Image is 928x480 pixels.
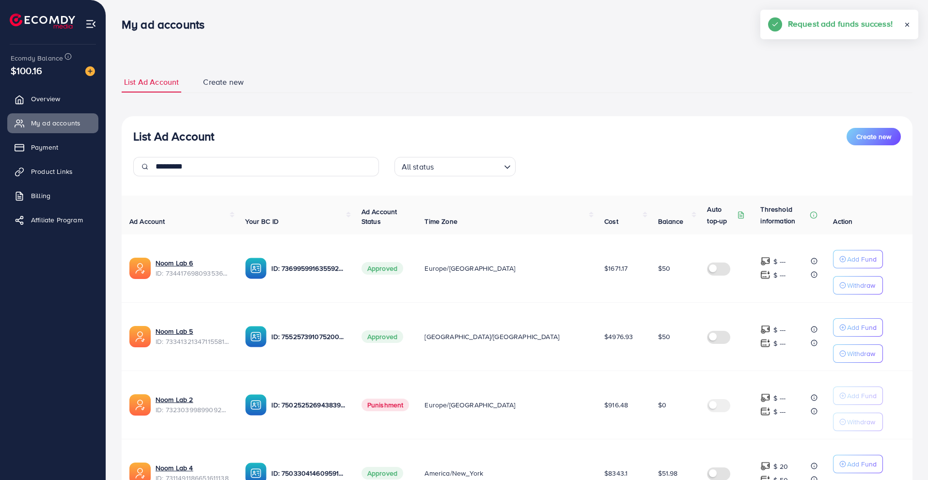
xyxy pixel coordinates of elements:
[833,217,852,226] span: Action
[31,94,60,104] span: Overview
[760,338,771,348] img: top-up amount
[425,400,515,410] span: Europe/[GEOGRAPHIC_DATA]
[245,258,267,279] img: ic-ba-acc.ded83a64.svg
[773,256,786,267] p: $ ---
[129,258,151,279] img: ic-ads-acc.e4c84228.svg
[85,66,95,76] img: image
[658,400,666,410] span: $0
[773,461,788,472] p: $ 20
[847,348,875,359] p: Withdraw
[156,268,230,278] span: ID: 7344176980935360513
[7,113,98,133] a: My ad accounts
[847,279,875,291] p: Withdraw
[362,330,403,343] span: Approved
[156,258,193,268] a: Noom Lab 6
[31,118,80,128] span: My ad accounts
[847,128,901,145] button: Create new
[7,138,98,157] a: Payment
[773,392,786,404] p: $ ---
[773,406,786,418] p: $ ---
[156,337,230,346] span: ID: 7334132134711558146
[7,210,98,230] a: Affiliate Program
[11,63,42,77] span: $100.16
[760,256,771,266] img: top-up amount
[400,160,436,174] span: All status
[156,326,193,336] a: Noom Lab 5
[658,468,678,478] span: $51.98
[362,399,409,411] span: Punishment
[124,77,179,88] span: List Ad Account
[129,326,151,347] img: ic-ads-acc.e4c84228.svg
[85,18,96,30] img: menu
[122,17,212,31] h3: My ad accounts
[773,269,786,281] p: $ ---
[788,17,893,30] h5: Request add funds success!
[833,318,883,337] button: Add Fund
[156,326,230,346] div: <span class='underline'>Noom Lab 5</span></br>7334132134711558146
[658,217,684,226] span: Balance
[156,405,230,415] span: ID: 7323039989909209089
[245,326,267,347] img: ic-ba-acc.ded83a64.svg
[604,263,628,273] span: $1671.17
[31,215,83,225] span: Affiliate Program
[156,395,230,415] div: <span class='underline'>Noom Lab 2</span></br>7323039989909209089
[362,467,403,480] span: Approved
[833,413,883,431] button: Withdraw
[847,390,877,402] p: Add Fund
[156,395,193,404] a: Noom Lab 2
[31,191,50,201] span: Billing
[658,332,670,341] span: $50
[847,253,877,265] p: Add Fund
[425,263,515,273] span: Europe/[GEOGRAPHIC_DATA]
[31,167,73,176] span: Product Links
[760,393,771,403] img: top-up amount
[604,332,633,341] span: $4976.93
[11,53,63,63] span: Ecomdy Balance
[760,461,771,471] img: top-up amount
[245,217,279,226] span: Your BC ID
[425,217,457,226] span: Time Zone
[362,207,397,226] span: Ad Account Status
[856,132,891,141] span: Create new
[10,14,75,29] img: logo
[425,468,483,478] span: America/New_York
[271,263,346,274] p: ID: 7369959916355928081
[833,344,883,363] button: Withdraw
[760,270,771,280] img: top-up amount
[847,458,877,470] p: Add Fund
[833,387,883,405] button: Add Fund
[271,399,346,411] p: ID: 7502525269438398465
[658,263,670,273] span: $50
[604,217,618,226] span: Cost
[7,162,98,181] a: Product Links
[7,89,98,108] a: Overview
[887,436,921,473] iframe: Chat
[245,394,267,416] img: ic-ba-acc.ded83a64.svg
[156,463,193,473] a: Noom Lab 4
[362,262,403,275] span: Approved
[31,142,58,152] span: Payment
[707,203,735,227] p: Auto top-up
[129,217,165,226] span: Ad Account
[833,250,883,268] button: Add Fund
[847,322,877,333] p: Add Fund
[156,258,230,278] div: <span class='underline'>Noom Lab 6</span></br>7344176980935360513
[604,468,628,478] span: $8343.1
[271,331,346,342] p: ID: 7552573910752002064
[760,406,771,417] img: top-up amount
[773,338,786,349] p: $ ---
[760,325,771,335] img: top-up amount
[129,394,151,416] img: ic-ads-acc.e4c84228.svg
[271,467,346,479] p: ID: 7503304146095915016
[833,455,883,473] button: Add Fund
[604,400,628,410] span: $916.48
[847,416,875,428] p: Withdraw
[203,77,244,88] span: Create new
[394,157,516,176] div: Search for option
[773,324,786,336] p: $ ---
[833,276,883,294] button: Withdraw
[437,158,500,174] input: Search for option
[133,129,214,143] h3: List Ad Account
[7,186,98,205] a: Billing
